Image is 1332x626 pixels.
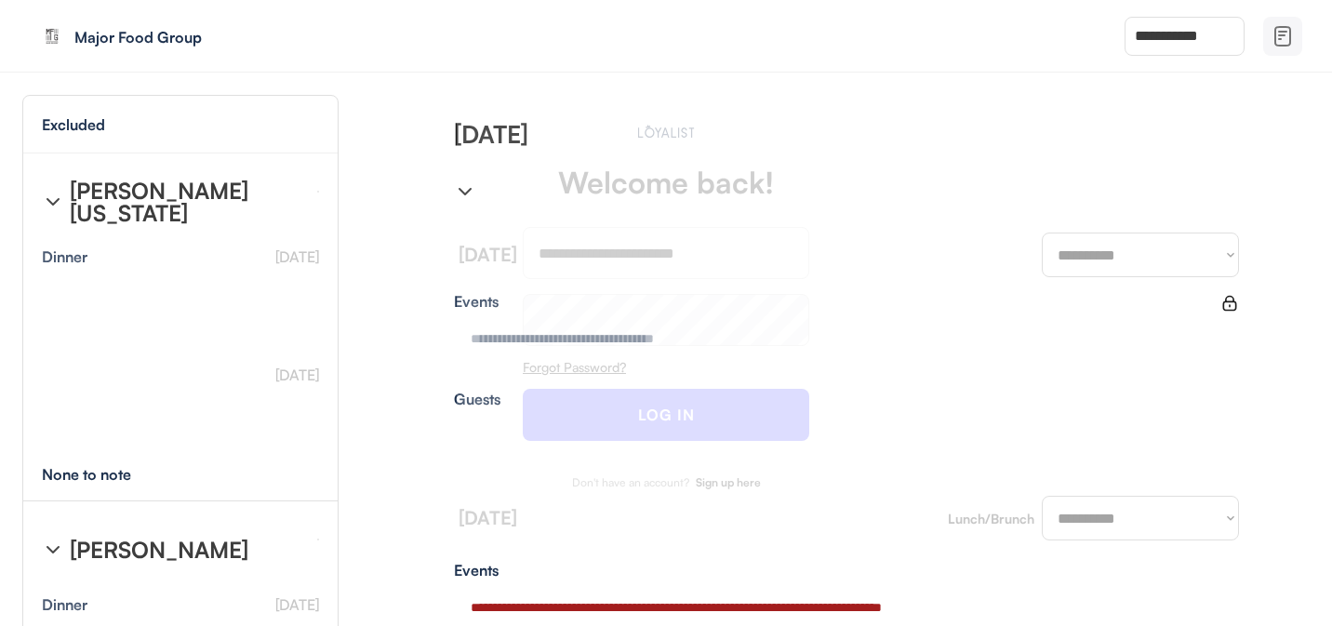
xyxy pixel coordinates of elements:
u: Forgot Password? [523,359,626,375]
button: LOG IN [523,389,809,441]
div: Welcome back! [558,167,774,197]
div: Don't have an account? [572,477,689,488]
img: Main.svg [634,125,699,138]
strong: Sign up here [696,475,761,489]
